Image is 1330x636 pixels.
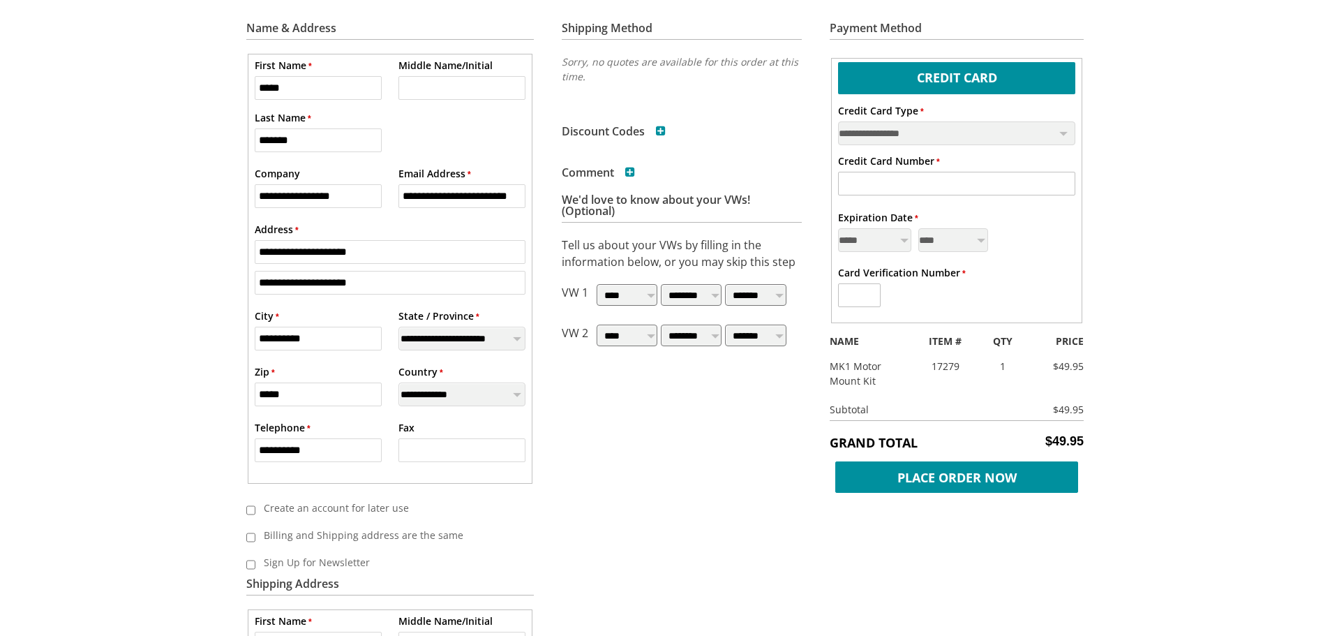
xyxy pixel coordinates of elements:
[255,58,312,73] label: First Name
[255,524,515,547] label: Billing and Shipping address are the same
[398,58,493,73] label: Middle Name/Initial
[255,364,275,379] label: Zip
[562,194,802,223] h3: We'd love to know about your VWs! (Optional)
[819,402,1040,417] div: Subtotal
[398,420,414,435] label: Fax
[398,309,479,323] label: State / Province
[562,22,802,40] h3: Shipping Method
[1025,334,1094,348] div: PRICE
[838,62,1076,91] label: Credit Card
[255,166,300,181] label: Company
[911,359,980,374] div: 17279
[819,334,911,348] div: NAME
[398,166,471,181] label: Email Address
[830,434,1084,451] h5: Grand Total
[562,237,802,270] p: Tell us about your VWs by filling in the information below, or you may skip this step
[255,496,515,519] label: Create an account for later use
[1045,434,1084,449] span: $49.95
[562,325,588,351] p: VW 2
[980,359,1026,374] div: 1
[562,54,802,84] p: Sorry, no quotes are available for this order at this time.
[255,309,279,323] label: City
[830,22,1084,40] h3: Payment Method
[246,22,534,40] h3: Name & Address
[838,265,966,280] label: Card Verification Number
[911,334,980,348] div: ITEM #
[255,614,312,628] label: First Name
[838,154,940,168] label: Credit Card Number
[819,359,911,388] div: MK1 Motor Mount Kit
[255,551,515,574] label: Sign Up for Newsletter
[1025,359,1094,374] div: $49.95
[980,334,1026,348] div: QTY
[255,222,299,237] label: Address
[255,420,311,435] label: Telephone
[838,210,918,225] label: Expiration Date
[1040,402,1084,417] div: $49.95
[562,126,666,137] h3: Discount Codes
[562,284,588,311] p: VW 1
[838,103,924,118] label: Credit Card Type
[835,461,1078,493] span: Place Order Now
[830,458,1084,489] button: Place Order Now
[398,614,493,628] label: Middle Name/Initial
[398,364,443,379] label: Country
[562,167,635,178] h3: Comment
[255,110,311,125] label: Last Name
